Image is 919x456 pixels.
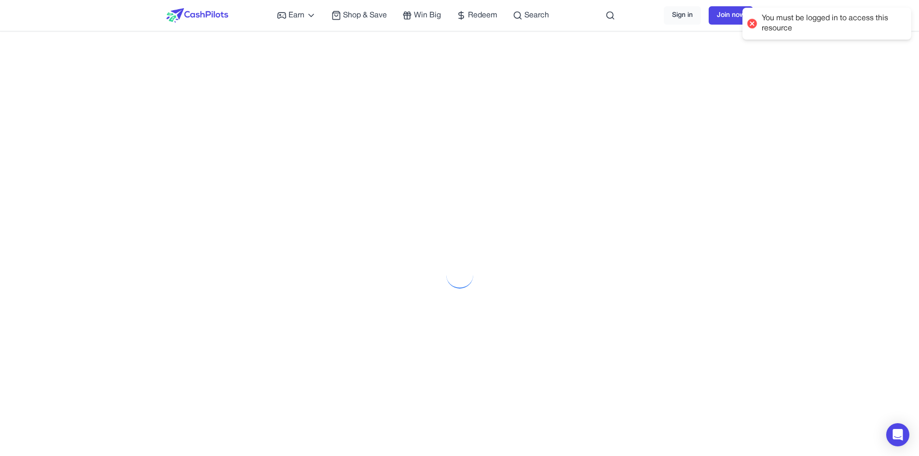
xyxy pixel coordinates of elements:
[664,6,701,25] a: Sign in
[456,10,497,21] a: Redeem
[343,10,387,21] span: Shop & Save
[414,10,441,21] span: Win Big
[524,10,549,21] span: Search
[886,423,909,446] div: Open Intercom Messenger
[331,10,387,21] a: Shop & Save
[709,6,753,25] a: Join now
[513,10,549,21] a: Search
[468,10,497,21] span: Redeem
[762,14,902,34] div: You must be logged in to access this resource
[277,10,316,21] a: Earn
[166,8,228,23] img: CashPilots Logo
[288,10,304,21] span: Earn
[402,10,441,21] a: Win Big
